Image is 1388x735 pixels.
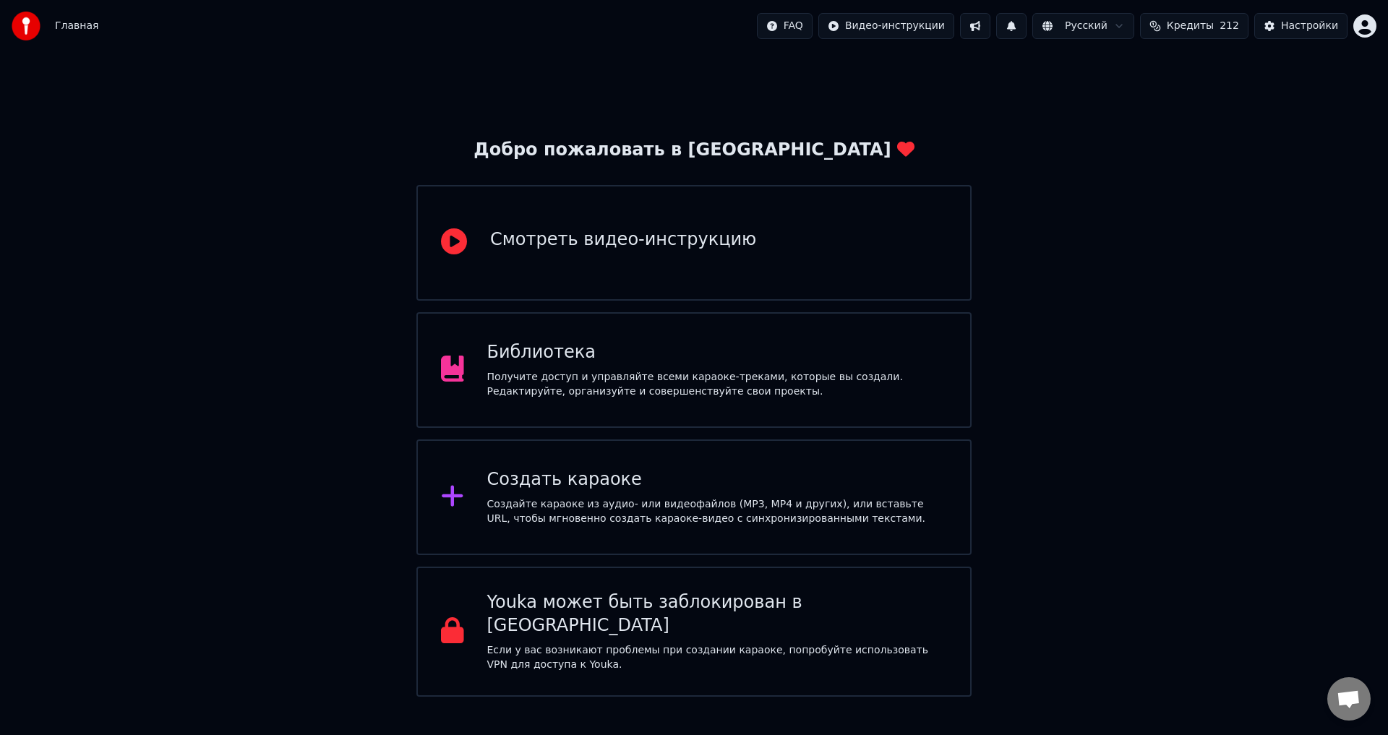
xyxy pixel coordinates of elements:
p: Если у вас возникают проблемы при создании караоке, попробуйте использовать VPN для доступа к Youka. [487,643,948,672]
div: Библиотека [487,341,948,364]
a: Открытый чат [1327,677,1371,721]
div: Создать караоке [487,468,948,491]
div: Смотреть видео-инструкцию [490,228,756,252]
div: Добро пожаловать в [GEOGRAPHIC_DATA] [474,139,914,162]
div: Получите доступ и управляйте всеми караоке-треками, которые вы создали. Редактируйте, организуйте... [487,370,948,399]
div: Настройки [1281,19,1338,33]
div: Youka может быть заблокирован в [GEOGRAPHIC_DATA] [487,591,948,637]
div: Создайте караоке из аудио- или видеофайлов (MP3, MP4 и других), или вставьте URL, чтобы мгновенно... [487,497,948,526]
button: Настройки [1254,13,1348,39]
button: Кредиты212 [1140,13,1248,39]
img: youka [12,12,40,40]
span: Кредиты [1167,19,1214,33]
button: Видео-инструкции [818,13,954,39]
nav: breadcrumb [55,19,98,33]
span: 212 [1220,19,1239,33]
span: Главная [55,19,98,33]
button: FAQ [757,13,813,39]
